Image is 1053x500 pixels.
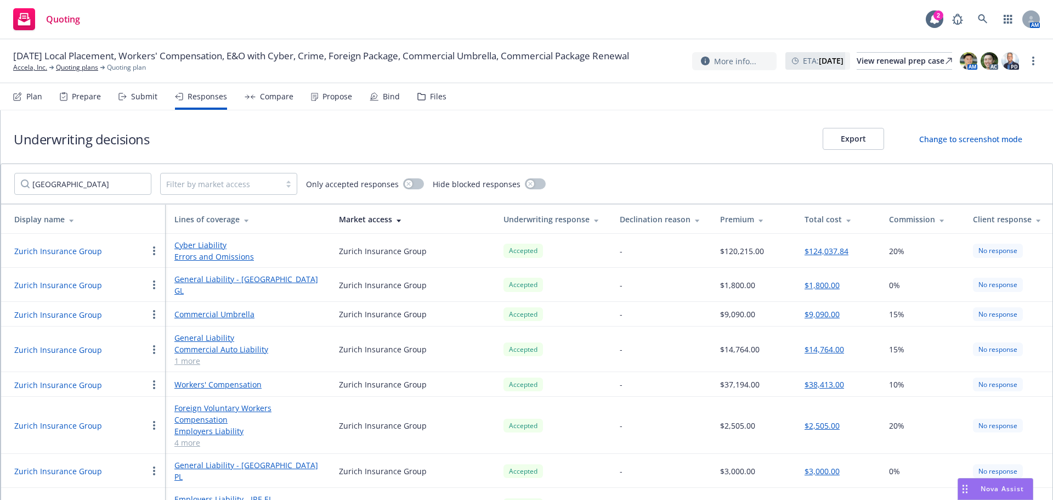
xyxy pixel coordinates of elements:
div: No response [973,307,1023,321]
div: Premium [720,214,787,225]
button: $124,037.84 [805,245,848,257]
div: Zurich Insurance Group [339,279,427,291]
span: 10% [889,379,904,390]
div: Commission [889,214,956,225]
div: $37,194.00 [720,379,760,390]
img: photo [981,52,998,70]
a: 1 more [174,355,321,367]
a: Switch app [997,8,1019,30]
a: Foreign Voluntary Workers Compensation [174,402,321,425]
div: Client response [973,214,1044,225]
span: Only accepted responses [306,178,399,190]
button: Zurich Insurance Group [14,465,102,477]
div: Bind [383,92,400,101]
div: Total cost [805,214,871,225]
button: Zurich Insurance Group [14,245,102,257]
div: Zurich Insurance Group [339,420,427,431]
div: - [620,344,622,355]
div: Zurich Insurance Group [339,344,427,355]
img: photo [960,52,977,70]
span: 0% [889,279,900,291]
h1: Underwriting decisions [14,130,149,148]
div: Display name [14,214,157,225]
span: More info... [714,55,756,67]
div: Zurich Insurance Group [339,465,427,477]
button: Zurich Insurance Group [14,309,102,321]
button: Export [823,128,884,150]
div: Responses [188,92,227,101]
button: $1,800.00 [805,279,840,291]
a: Commercial Auto Liability [174,344,321,355]
span: 15% [889,344,904,355]
a: Quoting plans [56,63,98,72]
a: 4 more [174,437,321,448]
div: Compare [260,92,293,101]
span: 20% [889,245,904,257]
button: Change to screenshot mode [902,128,1040,150]
div: View renewal prep case [857,53,952,69]
a: Commercial Umbrella [174,308,321,320]
div: $9,090.00 [720,308,755,320]
a: more [1027,54,1040,68]
a: Report a Bug [947,8,969,30]
a: Search [972,8,994,30]
div: Lines of coverage [174,214,321,225]
a: Cyber Liability [174,239,321,251]
div: Accepted [503,244,543,257]
span: Quoting plan [107,63,146,72]
div: - [620,245,622,257]
a: General Liability - [GEOGRAPHIC_DATA] PL [174,459,321,482]
div: - [620,308,622,320]
a: General Liability - [GEOGRAPHIC_DATA] GL [174,273,321,296]
a: Errors and Omissions [174,251,321,262]
button: $14,764.00 [805,344,844,355]
div: - [620,279,622,291]
button: $2,505.00 [805,420,840,431]
div: - [620,420,622,431]
div: Zurich Insurance Group [339,245,427,257]
div: Zurich Insurance Group [339,308,427,320]
div: No response [973,419,1023,432]
button: Zurich Insurance Group [14,279,102,291]
span: Hide blocked responses [433,178,520,190]
div: Propose [322,92,352,101]
div: $2,505.00 [720,420,755,431]
div: Accepted [503,464,543,478]
img: photo [1001,52,1019,70]
div: $1,800.00 [720,279,755,291]
button: Nova Assist [958,478,1033,500]
div: Accepted [503,307,543,321]
div: Accepted [503,278,543,291]
strong: [DATE] [819,55,843,66]
div: Zurich Insurance Group [339,379,427,390]
div: Accepted [503,378,543,391]
div: Files [430,92,446,101]
button: $9,090.00 [805,308,840,320]
div: $120,215.00 [720,245,764,257]
div: Submit [131,92,157,101]
div: Market access [339,214,486,225]
div: Change to screenshot mode [919,133,1022,145]
div: Accepted [503,342,543,356]
button: $3,000.00 [805,465,840,477]
a: View renewal prep case [857,52,952,70]
button: $38,413.00 [805,379,844,390]
a: Employers Liability [174,425,321,437]
div: 2 [933,10,943,20]
button: More info... [692,52,777,70]
a: Accela, Inc. [13,63,47,72]
span: 0% [889,465,900,477]
div: Accepted [503,419,543,432]
div: No response [973,464,1023,478]
a: General Liability [174,332,321,344]
div: No response [973,278,1023,291]
div: Underwriting response [503,214,602,225]
div: - [620,379,622,390]
div: Prepare [72,92,101,101]
div: $14,764.00 [720,344,760,355]
span: 20% [889,420,904,431]
button: Zurich Insurance Group [14,379,102,391]
span: 15% [889,308,904,320]
div: No response [973,342,1023,356]
span: Quoting [46,15,80,24]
